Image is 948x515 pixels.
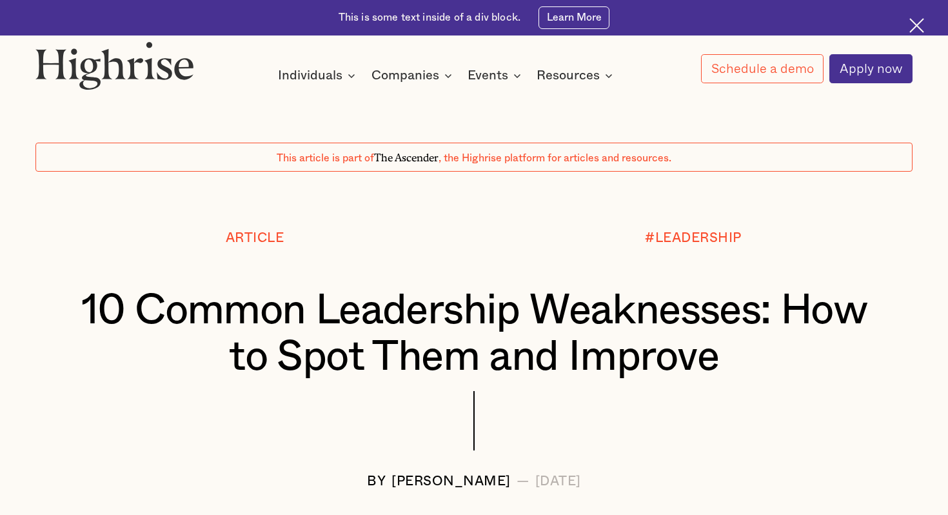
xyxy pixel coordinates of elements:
div: #LEADERSHIP [645,231,742,246]
div: Events [468,68,508,83]
div: BY [367,474,386,489]
div: [PERSON_NAME] [391,474,511,489]
img: Cross icon [909,18,924,33]
a: Schedule a demo [701,54,824,83]
span: The Ascender [374,149,439,161]
div: Individuals [278,68,342,83]
div: Companies [371,68,439,83]
div: Article [226,231,284,246]
div: Resources [537,68,617,83]
div: This is some text inside of a div block. [339,11,520,25]
h1: 10 Common Leadership Weaknesses: How to Spot Them and Improve [72,287,876,380]
img: Highrise logo [35,41,194,89]
a: Apply now [829,54,913,83]
div: Individuals [278,68,359,83]
div: — [517,474,529,489]
span: This article is part of [277,153,374,163]
a: Learn More [538,6,610,29]
div: [DATE] [535,474,581,489]
div: Companies [371,68,456,83]
div: Events [468,68,525,83]
div: Resources [537,68,600,83]
span: , the Highrise platform for articles and resources. [439,153,671,163]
